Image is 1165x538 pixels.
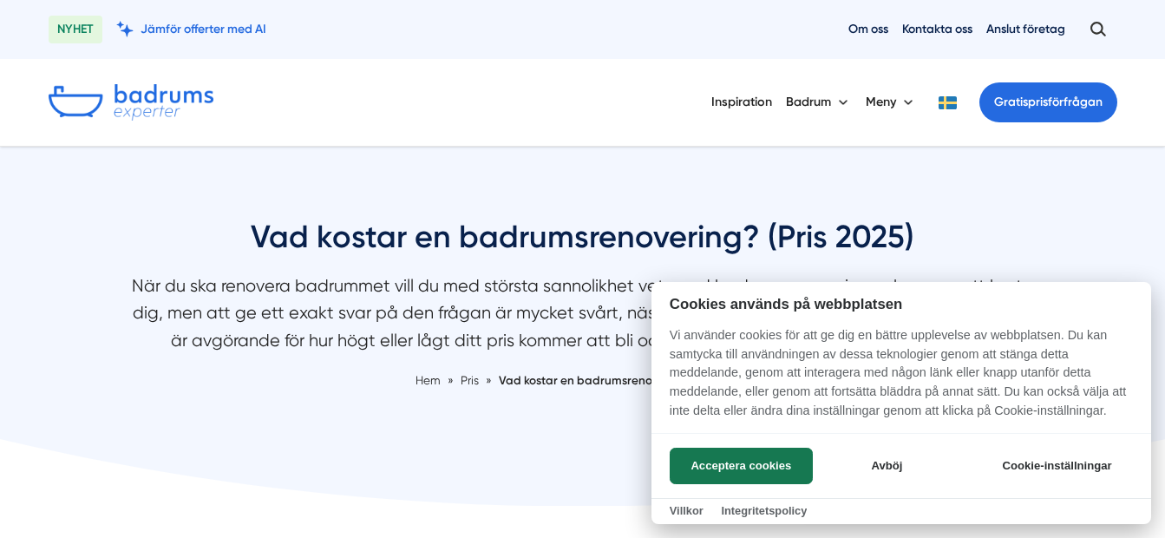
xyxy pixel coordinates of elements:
a: Villkor [670,504,704,517]
button: Cookie-inställningar [981,448,1133,484]
h2: Cookies används på webbplatsen [651,296,1151,312]
p: Vi använder cookies för att ge dig en bättre upplevelse av webbplatsen. Du kan samtycka till anvä... [651,326,1151,432]
button: Avböj [818,448,956,484]
a: Integritetspolicy [721,504,807,517]
button: Acceptera cookies [670,448,813,484]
